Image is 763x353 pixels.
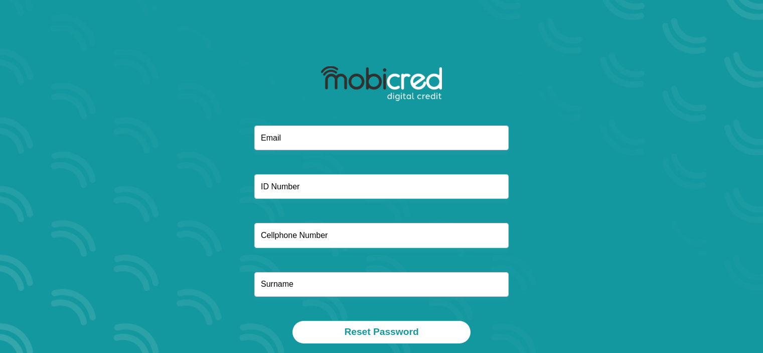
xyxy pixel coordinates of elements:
input: Email [254,126,509,150]
input: Cellphone Number [254,223,509,248]
input: Surname [254,272,509,297]
img: mobicred logo [321,66,442,101]
button: Reset Password [292,321,470,343]
input: ID Number [254,174,509,199]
